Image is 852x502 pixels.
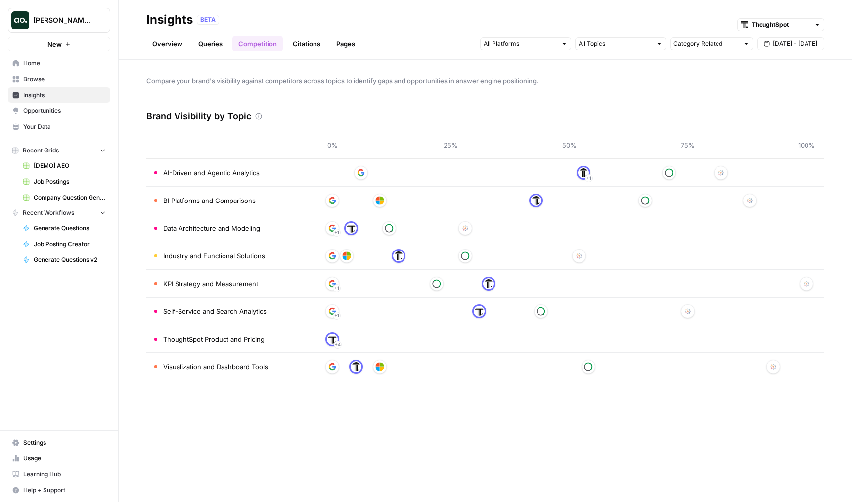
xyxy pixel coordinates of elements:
[641,196,650,205] img: xsqu0h2hwbvu35u0l79dsjlrovy7
[192,36,228,51] a: Queries
[23,438,106,447] span: Settings
[34,255,106,264] span: Generate Questions v2
[334,311,339,321] span: + 1
[328,196,337,205] img: yl4xathz0bu0psn9qrewxmnjolkn
[586,173,591,183] span: + 1
[163,251,265,261] span: Industry and Functional Solutions
[8,8,110,33] button: Workspace: Dillon Test
[375,196,384,205] img: aln7fzklr3l99mnai0z5kuqxmnn3
[8,466,110,482] a: Learning Hub
[197,15,219,25] div: BETA
[232,36,283,51] a: Competition
[146,12,193,28] div: Insights
[352,362,360,371] img: em6uifynyh9mio6ldxz8kkfnatao
[33,15,93,25] span: [PERSON_NAME] Test
[18,236,110,252] a: Job Posting Creator
[330,36,361,51] a: Pages
[375,362,384,371] img: aln7fzklr3l99mnai0z5kuqxmnn3
[23,75,106,84] span: Browse
[461,224,470,233] img: kdf4ucm9w1dsh35th9k7a1vc8tb6
[342,251,351,260] img: aln7fzklr3l99mnai0z5kuqxmnn3
[8,451,110,466] a: Usage
[328,279,337,288] img: yl4xathz0bu0psn9qrewxmnjolkn
[394,251,403,260] img: em6uifynyh9mio6ldxz8kkfnatao
[34,193,106,202] span: Company Question Generation
[8,103,110,119] a: Opportunities
[802,279,811,288] img: kdf4ucm9w1dsh35th9k7a1vc8tb6
[34,161,106,170] span: [DEMO] AEO
[18,190,110,205] a: Company Question Generation
[537,307,545,316] img: xsqu0h2hwbvu35u0l79dsjlrovy7
[8,119,110,135] a: Your Data
[757,37,824,50] button: [DATE] - [DATE]
[163,334,265,344] span: ThoughtSpot Product and Pricing
[328,224,337,233] img: yl4xathz0bu0psn9qrewxmnjolkn
[23,454,106,463] span: Usage
[163,362,268,372] span: Visualization and Dashboard Tools
[23,146,59,155] span: Recent Grids
[23,59,106,68] span: Home
[8,87,110,103] a: Insights
[47,39,62,49] span: New
[335,340,341,350] span: + 4
[146,109,251,123] h3: Brand Visibility by Topic
[322,140,342,150] span: 0%
[11,11,29,29] img: Dillon Test Logo
[328,251,337,260] img: yl4xathz0bu0psn9qrewxmnjolkn
[23,122,106,131] span: Your Data
[560,140,580,150] span: 50%
[163,279,258,289] span: KPI Strategy and Measurement
[163,223,260,233] span: Data Architecture and Modeling
[584,362,593,371] img: xsqu0h2hwbvu35u0l79dsjlrovy7
[334,283,339,293] span: + 1
[34,240,106,249] span: Job Posting Creator
[773,39,817,48] span: [DATE] - [DATE]
[484,39,557,49] input: All Platforms
[334,228,339,238] span: + 1
[461,251,470,260] img: xsqu0h2hwbvu35u0l79dsjlrovy7
[665,168,673,177] img: xsqu0h2hwbvu35u0l79dsjlrovy7
[673,39,739,49] input: Category Related
[163,306,267,316] span: Self-Service and Search Analytics
[752,20,810,30] input: ThoughtSpot
[484,279,493,288] img: em6uifynyh9mio6ldxz8kkfnatao
[34,177,106,186] span: Job Postings
[163,196,256,205] span: BI Platforms and Comparisons
[328,335,337,344] img: em6uifynyh9mio6ldxz8kkfnatao
[8,435,110,451] a: Settings
[532,196,540,205] img: em6uifynyh9mio6ldxz8kkfnatao
[23,486,106,495] span: Help + Support
[23,208,74,217] span: Recent Workflows
[745,196,754,205] img: kdf4ucm9w1dsh35th9k7a1vc8tb6
[8,55,110,71] a: Home
[18,220,110,236] a: Generate Questions
[8,37,110,51] button: New
[328,307,337,316] img: yl4xathz0bu0psn9qrewxmnjolkn
[717,168,725,177] img: kdf4ucm9w1dsh35th9k7a1vc8tb6
[797,140,816,150] span: 100%
[683,307,692,316] img: kdf4ucm9w1dsh35th9k7a1vc8tb6
[347,224,356,233] img: em6uifynyh9mio6ldxz8kkfnatao
[769,362,778,371] img: kdf4ucm9w1dsh35th9k7a1vc8tb6
[34,224,106,233] span: Generate Questions
[441,140,461,150] span: 25%
[357,168,365,177] img: yl4xathz0bu0psn9qrewxmnjolkn
[8,143,110,158] button: Recent Grids
[432,279,441,288] img: xsqu0h2hwbvu35u0l79dsjlrovy7
[23,91,106,100] span: Insights
[579,168,588,177] img: em6uifynyh9mio6ldxz8kkfnatao
[23,106,106,115] span: Opportunities
[475,307,484,316] img: em6uifynyh9mio6ldxz8kkfnatao
[287,36,326,51] a: Citations
[18,252,110,268] a: Generate Questions v2
[8,71,110,87] a: Browse
[8,482,110,498] button: Help + Support
[146,36,188,51] a: Overview
[575,251,583,260] img: kdf4ucm9w1dsh35th9k7a1vc8tb6
[678,140,698,150] span: 75%
[385,224,394,233] img: xsqu0h2hwbvu35u0l79dsjlrovy7
[18,174,110,190] a: Job Postings
[18,158,110,174] a: [DEMO] AEO
[8,205,110,220] button: Recent Workflows
[163,168,260,178] span: AI-Driven and Agentic Analytics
